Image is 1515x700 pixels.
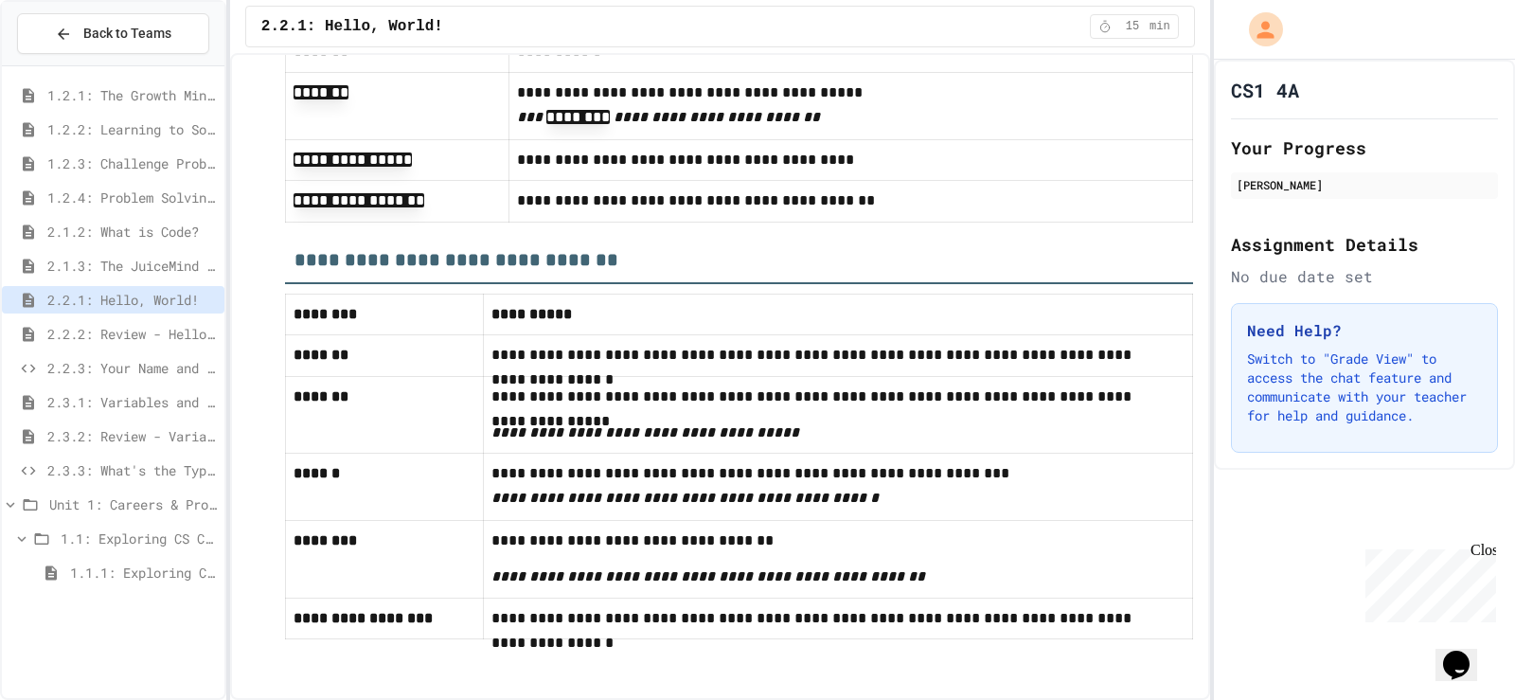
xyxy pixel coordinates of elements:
h3: Need Help? [1247,319,1482,342]
span: 2.2.1: Hello, World! [47,290,217,310]
h2: Your Progress [1231,135,1498,161]
span: 15 [1117,19,1148,34]
button: Back to Teams [17,13,209,54]
div: Chat with us now!Close [8,8,131,120]
span: Back to Teams [83,24,171,44]
span: 2.1.2: What is Code? [47,222,217,242]
span: 1.2.1: The Growth Mindset [47,85,217,105]
span: 2.3.2: Review - Variables and Data Types [47,426,217,446]
h1: CS1 4A [1231,77,1299,103]
div: My Account [1229,8,1288,51]
span: 2.1.3: The JuiceMind IDE [47,256,217,276]
div: No due date set [1231,265,1498,288]
span: 2.2.3: Your Name and Favorite Movie [47,358,217,378]
span: 2.3.3: What's the Type? [47,460,217,480]
span: 1.2.4: Problem Solving Practice [47,188,217,207]
div: [PERSON_NAME] [1237,176,1492,193]
iframe: chat widget [1435,624,1496,681]
span: 1.2.2: Learning to Solve Hard Problems [47,119,217,139]
span: 1.1: Exploring CS Careers [61,529,217,548]
p: Switch to "Grade View" to access the chat feature and communicate with your teacher for help and ... [1247,350,1482,425]
span: 2.2.1: Hello, World! [261,15,443,38]
h2: Assignment Details [1231,231,1498,258]
span: min [1150,19,1170,34]
span: 2.2.2: Review - Hello, World! [47,324,217,344]
span: 1.1.1: Exploring CS Careers [70,563,217,583]
span: 2.3.1: Variables and Data Types [47,392,217,412]
span: 1.2.3: Challenge Problem - The Bridge [47,153,217,173]
iframe: chat widget [1358,542,1496,622]
span: Unit 1: Careers & Professionalism [49,494,217,514]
